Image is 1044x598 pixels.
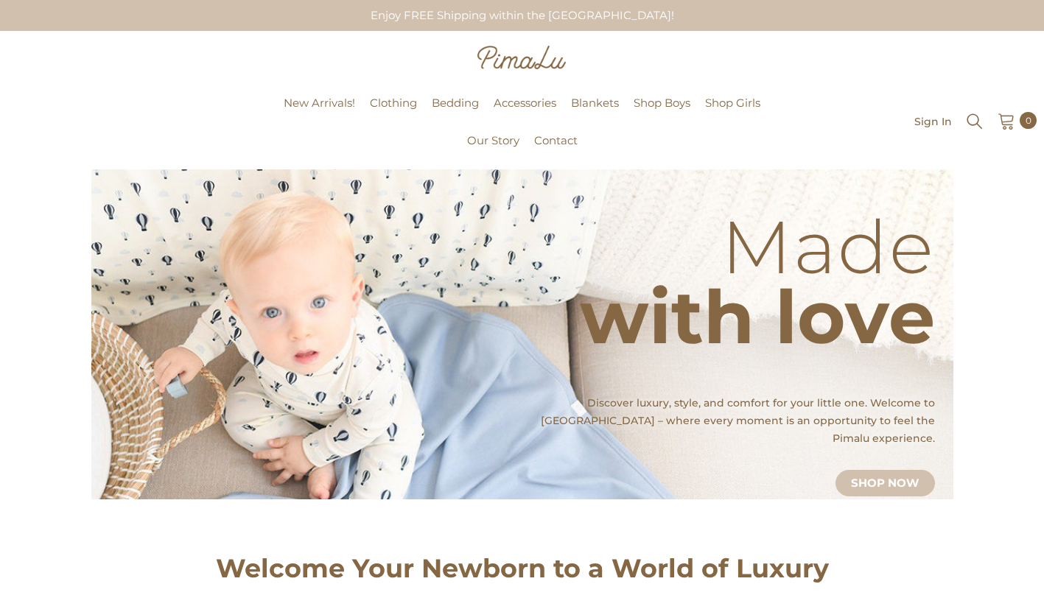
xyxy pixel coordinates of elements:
[835,470,935,496] a: Shop Now
[634,96,690,110] span: Shop Boys
[370,96,417,110] span: Clothing
[698,94,768,132] a: Shop Girls
[534,133,578,147] span: Contact
[1026,113,1031,129] span: 0
[358,1,686,29] div: Enjoy FREE Shipping within the [GEOGRAPHIC_DATA]!
[477,46,566,69] img: Pimalu
[284,96,355,110] span: New Arrivals!
[7,116,54,127] a: Pimalu
[965,110,984,131] summary: Search
[424,94,486,132] a: Bedding
[91,558,953,579] h2: Welcome Your Newborn to a World of Luxury
[276,94,362,132] a: New Arrivals!
[705,96,760,110] span: Shop Girls
[494,96,556,110] span: Accessories
[580,243,935,250] p: Made
[362,94,424,132] a: Clothing
[527,132,585,169] a: Contact
[519,394,935,447] p: Discover luxury, style, and comfort for your little one. Welcome to [GEOGRAPHIC_DATA] – where eve...
[564,94,626,132] a: Blankets
[432,96,479,110] span: Bedding
[486,94,564,132] a: Accessories
[460,132,527,169] a: Our Story
[580,313,935,320] p: with love
[626,94,698,132] a: Shop Boys
[467,133,519,147] span: Our Story
[914,116,952,127] a: Sign In
[571,96,619,110] span: Blankets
